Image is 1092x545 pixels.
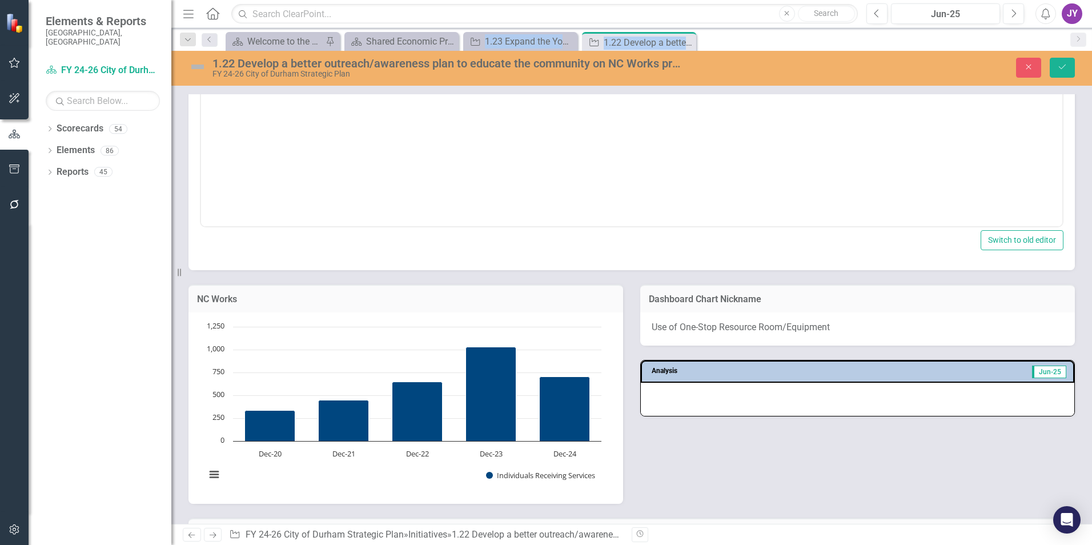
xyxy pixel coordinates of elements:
div: 45 [94,167,113,177]
div: Chart. Highcharts interactive chart. [200,321,612,492]
text: Dec-24 [553,448,577,459]
text: Dec-20 [259,448,282,459]
button: Switch to old editor [981,230,1063,250]
iframe: Rich Text Area [201,27,1062,226]
div: 1.23 Expand the Youth Works Program to better align youth talent pipeline to business needs [485,34,575,49]
path: Dec-22, 650. Individuals Receiving Services. [392,382,443,441]
input: Search ClearPoint... [231,4,858,24]
div: Shared Economic Prosperity [366,34,456,49]
h3: Dashboard Chart Nickname [649,294,1066,304]
a: Reports [57,166,89,179]
text: 1,000 [207,343,224,354]
a: Welcome to the FY [DATE]-[DATE] Strategic Plan Landing Page! [228,34,323,49]
span: Use of One-Stop Resource Room/Equipment [652,322,830,332]
svg: Interactive chart [200,321,607,492]
text: 0 [220,435,224,445]
text: Dec-21 [332,448,355,459]
a: Shared Economic Prosperity [347,34,456,49]
div: 1.22 Develop a better outreach/awareness plan to educate the community on NC Works programs/offer... [452,529,885,540]
path: Dec-20, 333. Individuals Receiving Services. [245,410,295,441]
div: 1.22 Develop a better outreach/awareness plan to educate the community on NC Works programs/offer... [212,57,685,70]
button: View chart menu, Chart [206,467,222,483]
text: Dec-23 [480,448,503,459]
text: 1,250 [207,320,224,331]
div: FY 24-26 City of Durham Strategic Plan [212,70,685,78]
div: Welcome to the FY [DATE]-[DATE] Strategic Plan Landing Page! [247,34,323,49]
a: FY 24-26 City of Durham Strategic Plan [246,529,404,540]
button: Jun-25 [891,3,1000,24]
h3: Analysis [652,367,826,375]
a: FY 24-26 City of Durham Strategic Plan [46,64,160,77]
img: Not Defined [188,58,207,76]
div: » » [229,528,623,542]
text: 500 [212,389,224,399]
small: [GEOGRAPHIC_DATA], [GEOGRAPHIC_DATA] [46,28,160,47]
a: Scorecards [57,122,103,135]
img: ClearPoint Strategy [6,13,26,33]
div: Open Intercom Messenger [1053,506,1081,534]
path: Dec-24, 704. Individuals Receiving Services. [540,376,590,441]
button: JY [1062,3,1082,24]
path: Dec-21, 446. Individuals Receiving Services. [319,400,369,441]
text: 750 [212,366,224,376]
text: Dec-22 [406,448,429,459]
a: 1.23 Expand the Youth Works Program to better align youth talent pipeline to business needs [466,34,575,49]
text: 250 [212,412,224,422]
div: 54 [109,124,127,134]
a: Initiatives [408,529,447,540]
span: Search [814,9,838,18]
span: Jun-25 [1032,366,1066,378]
div: 1.22 Develop a better outreach/awareness plan to educate the community on NC Works programs/offer... [604,35,693,50]
button: Search [798,6,855,22]
input: Search Below... [46,91,160,111]
h3: NC Works [197,294,615,304]
a: Elements [57,144,95,157]
span: Elements & Reports [46,14,160,28]
button: Show Individuals Receiving Services [486,470,597,480]
div: Jun-25 [895,7,996,21]
path: Dec-23, 1,028. Individuals Receiving Services. [466,347,516,441]
div: 86 [101,146,119,155]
